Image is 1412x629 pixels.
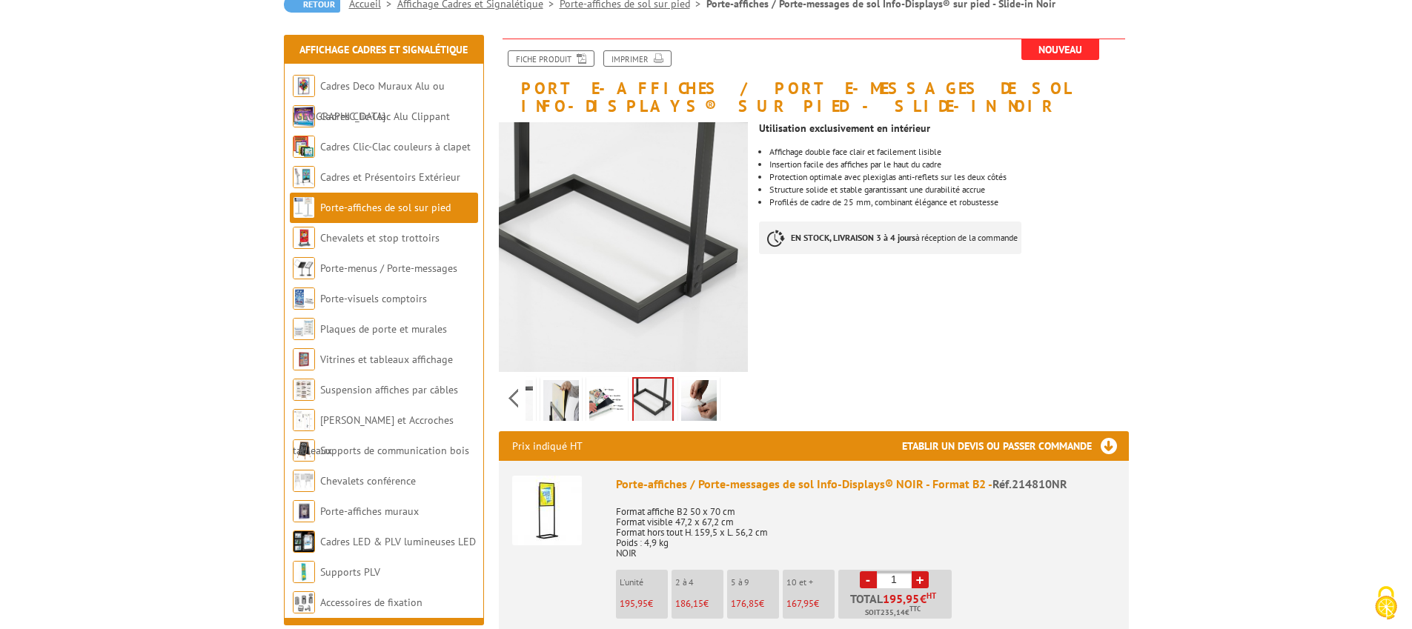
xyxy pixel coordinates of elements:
span: 235,14 [881,607,905,619]
p: Total [842,593,952,619]
a: Imprimer [603,50,672,67]
p: € [731,599,779,609]
img: Cadres Deco Muraux Alu ou Bois [293,75,315,97]
img: Cadres Clic-Clac couleurs à clapet [293,136,315,158]
span: 176,85 [731,597,759,610]
span: Soit € [865,607,921,619]
a: Supports de communication bois [320,444,469,457]
li: Insertion facile des affiches par le haut du cadre [769,160,1128,169]
a: - [860,571,877,588]
a: Porte-visuels comptoirs [320,292,427,305]
span: 167,95 [786,597,814,610]
img: 215812nr_pied.jpg [634,379,672,425]
a: Affichage Cadres et Signalétique [299,43,468,56]
a: Cadres LED & PLV lumineuses LED [320,535,476,548]
a: Porte-affiches de sol sur pied [320,201,451,214]
span: € [920,593,927,605]
img: Cadres LED & PLV lumineuses LED [293,530,315,553]
a: Supports PLV [320,565,380,579]
a: Cadres Deco Muraux Alu ou [GEOGRAPHIC_DATA] [293,79,445,123]
span: 186,15 [675,597,703,610]
span: Previous [506,386,520,410]
div: Porte-affiches / Porte-messages de sol Info-Displays® NOIR - Format B2 - [616,476,1116,493]
p: 5 à 9 [731,577,779,588]
img: 215812nr_pied.jpg [499,122,749,372]
p: L'unité [620,577,668,588]
span: 195,95 [620,597,648,610]
img: Cookies (fenêtre modale) [1368,585,1405,622]
p: € [675,599,723,609]
p: € [786,599,835,609]
a: Porte-affiches muraux [320,505,419,518]
a: Accessoires de fixation [320,596,422,609]
img: 215812nr_introduction_doc.jpg [543,380,579,426]
strong: Utilisation exclusivement en intérieur [759,122,930,135]
li: Profilés de cadre de 25 mm, combinant élégance et robustesse [769,198,1128,207]
img: Chevalets et stop trottoirs [293,227,315,249]
span: Réf.214810NR [992,476,1067,491]
img: 215812nr_descriptif_legende.jpg [589,380,625,426]
img: Cadres et Présentoirs Extérieur [293,166,315,188]
img: Porte-affiches de sol sur pied [293,196,315,219]
sup: HT [927,590,936,601]
a: Chevalets conférence [320,474,416,487]
img: Accessoires de fixation [293,591,315,613]
sup: TTC [909,605,921,613]
a: Suspension affiches par câbles [320,383,458,396]
p: 2 à 4 [675,577,723,588]
a: Plaques de porte et murales [320,322,447,336]
li: Structure solide et stable garantissant une durabilité accrue [769,185,1128,194]
img: Porte-affiches muraux [293,500,315,522]
img: Cimaises et Accroches tableaux [293,409,315,431]
p: à réception de la commande [759,222,1021,254]
a: Cadres et Présentoirs Extérieur [320,170,460,184]
a: Vitrines et tableaux affichage [320,353,453,366]
li: Protection optimale avec plexiglas anti-reflets sur les deux côtés [769,173,1128,182]
a: Chevalets et stop trottoirs [320,231,440,244]
span: Nouveau [1021,39,1099,60]
p: Prix indiqué HT [512,431,583,461]
a: Cadres Clic-Clac couleurs à clapet [320,140,471,153]
p: 10 et + [786,577,835,588]
span: 195,95 [883,593,920,605]
img: Chevalets conférence [293,470,315,492]
button: Cookies (fenêtre modale) [1360,579,1412,629]
img: Porte-visuels comptoirs [293,287,315,310]
strong: EN STOCK, LIVRAISON 3 à 4 jours [791,232,915,243]
a: Cadres Clic-Clac Alu Clippant [320,110,450,123]
img: Vitrines et tableaux affichage [293,348,315,370]
a: [PERSON_NAME] et Accroches tableaux [293,413,454,457]
p: Format affiche B2 50 x 70 cm Format visible 47,2 x 67,2 cm Format hors tout H. 159,5 x L. 56,2 cm... [616,496,1116,559]
p: € [620,599,668,609]
h3: Etablir un devis ou passer commande [902,431,1129,461]
a: Porte-menus / Porte-messages [320,262,457,275]
img: Plaques de porte et murales [293,318,315,340]
a: Fiche produit [508,50,594,67]
a: + [912,571,929,588]
img: porte_affiches_porte_messages_sol__slide_in_gris_plexi_214810_214811_214810nr_214811nr.jpg [681,380,717,426]
li: Affichage double face clair et facilement lisible [769,147,1128,156]
img: Suspension affiches par câbles [293,379,315,401]
img: Porte-menus / Porte-messages [293,257,315,279]
img: Supports PLV [293,561,315,583]
img: Porte-affiches / Porte-messages de sol Info-Displays® NOIR - Format B2 [512,476,582,545]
